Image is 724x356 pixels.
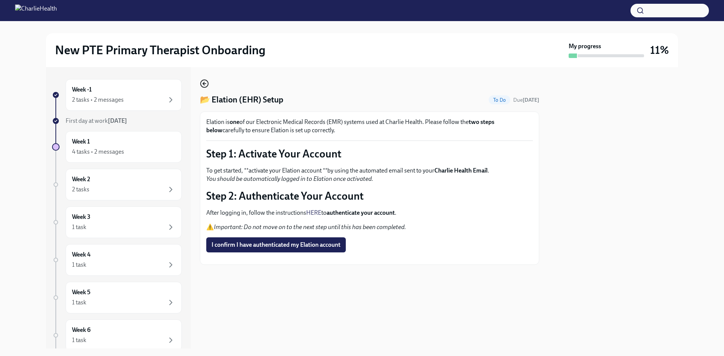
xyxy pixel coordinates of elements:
[72,223,86,231] div: 1 task
[206,237,346,252] button: I confirm I have authenticated my Elation account
[72,185,89,194] div: 2 tasks
[513,96,539,104] span: September 19th, 2025 10:00
[513,97,539,103] span: Due
[489,97,510,103] span: To Do
[569,42,601,50] strong: My progress
[52,206,182,238] a: Week 31 task
[72,298,86,307] div: 1 task
[206,189,533,203] p: Step 2: Authenticate Your Account
[52,79,182,111] a: Week -12 tasks • 2 messages
[206,167,533,183] p: To get started, **activate your Elation account **by using the automated email sent to your .
[52,131,182,163] a: Week 14 tasks • 2 messages
[72,251,90,259] h6: Week 4
[72,213,90,221] h6: Week 3
[52,319,182,351] a: Week 61 task
[200,94,283,105] h4: 📂 Elation (EHR) Setup
[72,336,86,344] div: 1 task
[72,96,124,104] div: 2 tasks • 2 messages
[214,223,406,231] em: Important: Do not move on to the next step until this has been completed.
[523,97,539,103] strong: [DATE]
[52,169,182,200] a: Week 22 tasks
[66,117,127,124] span: First day at work
[72,138,90,146] h6: Week 1
[72,86,92,94] h6: Week -1
[327,209,395,216] strong: authenticate your account
[206,209,533,217] p: After logging in, follow the instructions to .
[230,118,239,125] strong: one
[306,209,321,216] a: HERE
[52,244,182,276] a: Week 41 task
[72,326,90,334] h6: Week 6
[434,167,488,174] strong: Charlie Health Email
[72,175,90,183] h6: Week 2
[72,261,86,269] div: 1 task
[206,175,373,182] em: You should be automatically logged in to Elation once activated.
[206,147,533,160] p: Step 1: Activate Your Account
[108,117,127,124] strong: [DATE]
[72,148,124,156] div: 4 tasks • 2 messages
[15,5,57,17] img: CharlieHealth
[52,117,182,125] a: First day at work[DATE]
[650,43,669,57] h3: 11%
[206,223,533,231] p: ⚠️
[212,241,341,249] span: I confirm I have authenticated my Elation account
[206,118,533,134] p: Elation is of our Electronic Medical Records (EMR) systems used at Charlie Health. Please follow ...
[55,43,265,58] h2: New PTE Primary Therapist Onboarding
[72,288,90,296] h6: Week 5
[52,282,182,313] a: Week 51 task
